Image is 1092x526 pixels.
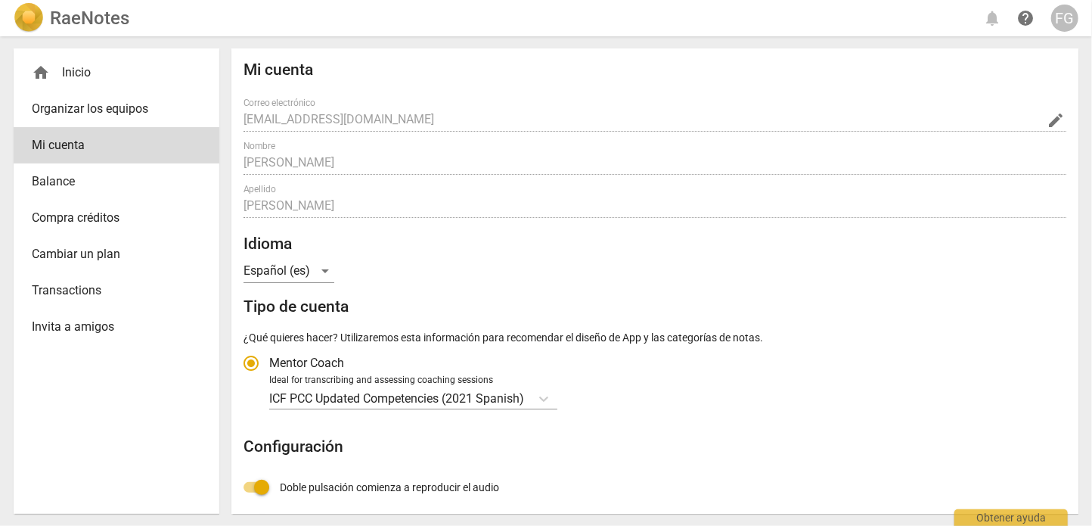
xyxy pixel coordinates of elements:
[244,98,315,107] label: Correo electrónico
[269,374,1062,387] div: Ideal for transcribing and assessing coaching sessions
[244,330,1066,346] p: ¿Qué quieres hacer? Utilizaremos esta información para recomendar el diseño de App y las categorí...
[32,282,189,300] span: Transactions
[32,64,50,82] span: home
[14,163,219,200] a: Balance
[14,127,219,163] a: Mi cuenta
[14,236,219,272] a: Cambiar un plan
[1047,111,1065,129] span: edit
[280,480,499,496] span: Doble pulsación comienza a reproducir el audio
[244,345,1066,409] div: Tipo de cuenta
[526,391,529,406] input: Ideal for transcribing and assessing coaching sessionsICF PCC Updated Competencies (2021 Spanish)
[269,390,524,407] p: ICF PCC Updated Competencies (2021 Spanish)
[244,437,1066,456] h2: Configuración
[50,8,129,29] h2: RaeNotes
[14,54,219,91] div: Inicio
[244,297,1066,316] h2: Tipo de cuenta
[14,3,44,33] img: Logo
[14,200,219,236] a: Compra créditos
[32,100,189,118] span: Organizar los equipos
[1051,5,1078,32] button: FG
[32,173,189,191] span: Balance
[32,318,189,336] span: Invita a amigos
[14,309,219,345] a: Invita a amigos
[244,61,1066,79] h2: Mi cuenta
[244,185,276,194] label: Apellido
[244,259,334,283] div: Español (es)
[14,3,129,33] a: LogoRaeNotes
[244,142,275,151] label: Nombre
[244,235,1066,254] h2: Idioma
[32,209,189,227] span: Compra créditos
[32,136,189,154] span: Mi cuenta
[14,91,219,127] a: Organizar los equipos
[269,354,344,372] span: Mentor Coach
[1016,9,1035,27] span: help
[1012,5,1039,32] a: Obtener ayuda
[32,245,189,263] span: Cambiar un plan
[32,64,189,82] div: Inicio
[954,509,1068,526] div: Obtener ayuda
[14,272,219,309] a: Transactions
[1045,110,1066,131] button: Change Email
